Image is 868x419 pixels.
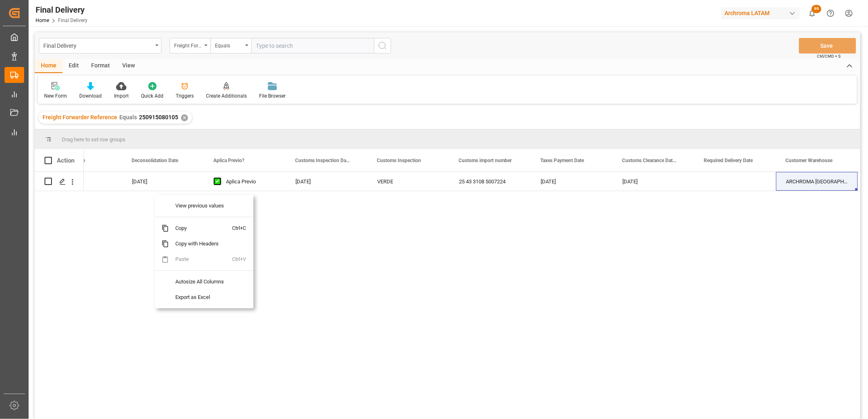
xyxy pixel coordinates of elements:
span: Customer Warehouse [785,158,832,163]
span: Customs Inspection Date [295,158,350,163]
button: show 86 new notifications [803,4,821,22]
span: Taxes Payment Date [540,158,584,163]
div: Freight Forwarder Reference [174,40,202,49]
div: Import [114,92,129,100]
span: Copy with Headers [169,236,233,252]
div: View [116,59,141,73]
span: Autosize All Columns [169,274,233,290]
div: [DATE] [122,172,204,191]
div: [DATE] [531,172,613,191]
span: Freight Forwarder Reference [43,114,117,120]
span: Customs Inspection [377,158,421,163]
button: open menu [170,38,210,53]
button: open menu [39,38,161,53]
div: Final Delivery [43,40,152,50]
span: Drag here to set row groups [62,136,125,143]
span: Ctrl/CMD + S [817,53,841,59]
div: [DATE] [286,172,367,191]
span: Ctrl+V [233,252,250,267]
div: File Browser [259,92,286,100]
a: Home [36,18,49,23]
button: open menu [210,38,251,53]
div: Edit [63,59,85,73]
div: Home [35,59,63,73]
div: Press SPACE to select this row. [35,172,84,191]
div: Final Delivery [36,4,87,16]
div: 25 43 3108 5007224 [449,172,531,191]
div: Format [85,59,116,73]
div: Create Additionals [206,92,247,100]
span: Ctrl+C [233,221,250,236]
span: 250915080105 [139,114,178,120]
div: VERDE [377,172,439,191]
button: Save [799,38,856,53]
span: Aplica Previo? [213,158,244,163]
span: Customs import number [459,158,512,163]
span: Paste [169,252,233,267]
span: Deconsolidation Date [132,158,178,163]
div: Triggers [176,92,194,100]
div: Action [57,157,74,164]
span: Required Delivery Date [704,158,753,163]
span: 86 [812,5,821,13]
div: ARCHROMA [GEOGRAPHIC_DATA] S DE RL DE CV ([GEOGRAPHIC_DATA][PERSON_NAME]) [776,172,858,191]
div: New Form [44,92,67,100]
input: Type to search [251,38,374,53]
div: [DATE] [613,172,694,191]
div: Equals [215,40,243,49]
button: Help Center [821,4,840,22]
span: Export as Excel [169,290,233,305]
span: BL Release Date [50,158,85,163]
div: ✕ [181,114,188,121]
span: Customs Clearance Date (ID) [622,158,677,163]
div: Archroma LATAM [721,7,800,19]
span: Copy [169,221,233,236]
button: search button [374,38,391,53]
div: Download [79,92,102,100]
button: Archroma LATAM [721,5,803,21]
div: Aplica Previo [226,172,276,191]
span: Equals [119,114,137,120]
span: View previous values [169,198,233,214]
div: Quick Add [141,92,163,100]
